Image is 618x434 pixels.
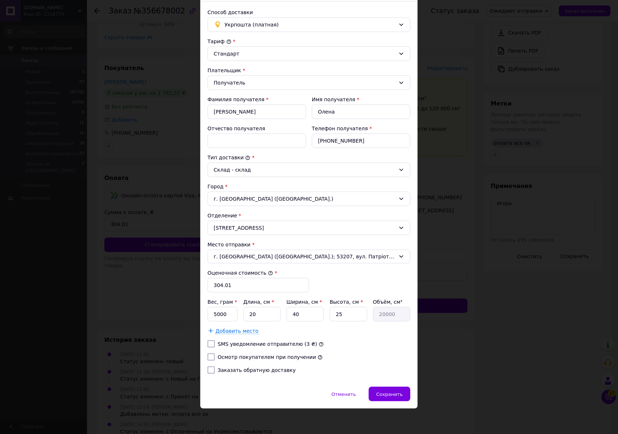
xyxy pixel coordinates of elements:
[312,126,368,131] label: Телефон получателя
[312,97,355,102] label: Имя получателя
[208,38,410,45] div: Тариф
[208,221,410,235] div: [STREET_ADDRESS]
[208,154,410,161] div: Тип доставки
[376,392,403,397] span: Сохранить
[373,298,410,306] div: Объём, см³
[312,134,410,148] input: +380
[208,241,410,248] div: Место отправки
[208,212,410,219] div: Отделение
[208,67,410,74] div: Плательщик
[214,166,396,174] div: Склад - склад
[214,50,396,58] div: Стандарт
[208,183,410,190] div: Город
[218,354,316,360] label: Осмотр покупателем при получении
[208,270,273,276] label: Оценочная стоимость
[208,299,237,305] label: Вес, грам
[214,253,396,260] span: г. [GEOGRAPHIC_DATA] ([GEOGRAPHIC_DATA].); 53207, вул. Патріотів України, 170
[208,97,264,102] label: Фамилия получателя
[208,192,410,206] div: г. [GEOGRAPHIC_DATA] ([GEOGRAPHIC_DATA].)
[208,9,410,16] div: Способ доставки
[243,299,274,305] label: Длина, см
[218,367,296,373] label: Заказать обратную доставку
[214,79,396,87] div: Получатель
[208,126,265,131] label: Отчество получателя
[287,299,322,305] label: Ширина, см
[218,341,317,347] label: SMS уведомление отправителю (3 ₴)
[225,21,396,29] span: Укрпошта (платная)
[331,392,356,397] span: Отменить
[216,328,259,334] span: Добавить место
[330,299,363,305] label: Высота, см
